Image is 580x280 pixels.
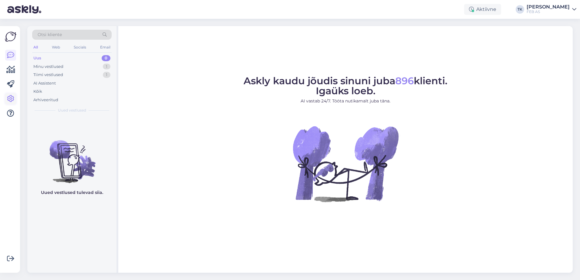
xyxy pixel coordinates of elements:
[527,9,570,14] div: FEB AS
[33,72,63,78] div: Tiimi vestlused
[395,75,414,87] span: 896
[102,55,110,61] div: 0
[32,43,39,51] div: All
[33,88,42,95] div: Kõik
[103,72,110,78] div: 1
[33,64,63,70] div: Minu vestlused
[33,97,58,103] div: Arhiveeritud
[41,189,103,196] p: Uued vestlused tulevad siia.
[103,64,110,70] div: 1
[516,5,524,14] div: TK
[527,5,570,9] div: [PERSON_NAME]
[244,75,447,97] span: Askly kaudu jõudis sinuni juba klienti. Igaüks loeb.
[38,32,62,38] span: Otsi kliente
[464,4,501,15] div: Aktiivne
[291,109,400,218] img: No Chat active
[51,43,61,51] div: Web
[244,98,447,104] p: AI vastab 24/7. Tööta nutikamalt juba täna.
[527,5,576,14] a: [PERSON_NAME]FEB AS
[33,55,41,61] div: Uus
[5,31,16,42] img: Askly Logo
[72,43,87,51] div: Socials
[58,108,86,113] span: Uued vestlused
[27,129,116,184] img: No chats
[33,80,56,86] div: AI Assistent
[99,43,112,51] div: Email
